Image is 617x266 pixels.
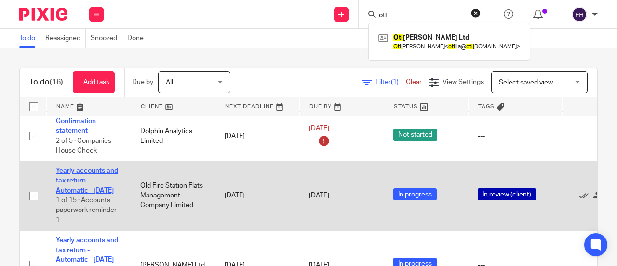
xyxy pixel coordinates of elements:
[391,79,399,85] span: (1)
[56,118,96,134] a: Confirmation statement
[478,104,495,109] span: Tags
[378,12,465,20] input: Search
[406,79,422,85] a: Clear
[393,129,437,141] span: Not started
[19,8,67,21] img: Pixie
[393,188,437,200] span: In progress
[572,7,587,22] img: svg%3E
[127,29,148,48] a: Done
[131,161,215,230] td: Old Fire Station Flats Management Company Limited
[56,138,111,154] span: 2 of 5 · Companies House Check
[471,8,481,18] button: Clear
[215,161,299,230] td: [DATE]
[45,29,86,48] a: Reassigned
[29,77,63,87] h1: To do
[19,29,40,48] a: To do
[443,79,484,85] span: View Settings
[50,78,63,86] span: (16)
[215,112,299,161] td: [DATE]
[499,79,553,86] span: Select saved view
[309,125,329,132] span: [DATE]
[579,191,593,200] a: Mark as done
[478,188,536,200] span: In review (client)
[56,168,118,194] a: Yearly accounts and tax return - Automatic - [DATE]
[166,79,173,86] span: All
[376,79,406,85] span: Filter
[91,29,122,48] a: Snoozed
[131,112,215,161] td: Dolphin Analytics Limited
[309,192,329,199] span: [DATE]
[56,237,118,264] a: Yearly accounts and tax return - Automatic - [DATE]
[73,71,115,93] a: + Add task
[56,197,117,224] span: 1 of 15 · Accounts paperwork reminder 1
[478,131,552,141] div: ---
[132,77,153,87] p: Due by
